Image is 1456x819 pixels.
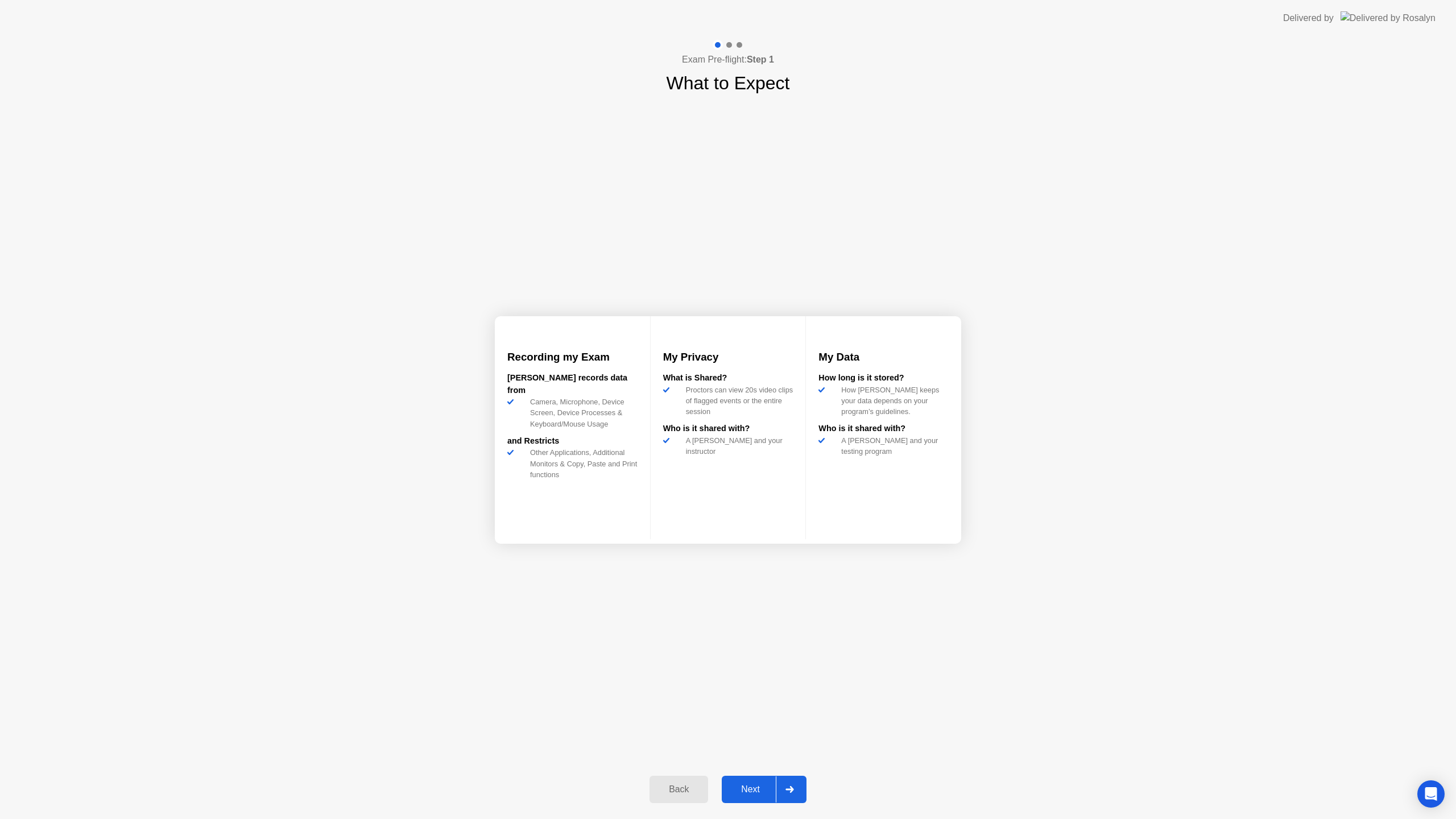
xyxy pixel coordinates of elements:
[818,349,949,365] h3: My Data
[653,784,705,795] div: Back
[837,384,949,417] div: How [PERSON_NAME] keeps your data depends on your program’s guidelines.
[1341,11,1436,24] img: Delivered by Rosalyn
[1417,780,1445,808] div: Open Intercom Messenger
[507,435,638,448] div: and Restricts
[667,69,790,97] h1: What to Expect
[818,372,949,384] div: How long is it stored?
[1283,11,1334,25] div: Delivered by
[650,776,708,803] button: Back
[663,372,793,384] div: What is Shared?
[663,349,793,365] h3: My Privacy
[507,349,638,365] h3: Recording my Exam
[837,435,949,457] div: A [PERSON_NAME] and your testing program
[818,423,949,435] div: Who is it shared with?
[725,784,776,795] div: Next
[681,384,793,417] div: Proctors can view 20s video clips of flagged events or the entire session
[681,435,793,457] div: A [PERSON_NAME] and your instructor
[526,396,638,429] div: Camera, Microphone, Device Screen, Device Processes & Keyboard/Mouse Usage
[507,372,638,396] div: [PERSON_NAME] records data from
[682,53,774,67] h4: Exam Pre-flight:
[526,447,638,480] div: Other Applications, Additional Monitors & Copy, Paste and Print functions
[722,776,806,803] button: Next
[663,423,793,435] div: Who is it shared with?
[747,55,774,64] b: Step 1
